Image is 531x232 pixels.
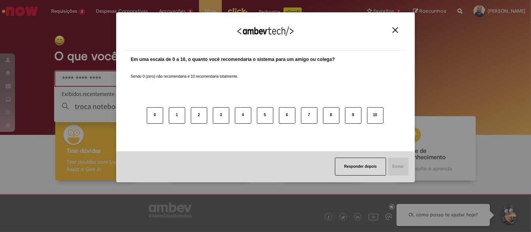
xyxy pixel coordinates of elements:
[392,27,398,33] img: Close
[147,107,163,124] button: 0
[237,27,294,36] img: Logo Ambevtech
[191,107,207,124] button: 2
[335,158,386,176] button: Responder depois
[131,56,335,63] label: Em uma escala de 0 a 10, o quanto você recomendaria o sistema para um amigo ou colega?
[169,107,185,124] button: 1
[235,107,251,124] button: 4
[257,107,273,124] button: 5
[213,107,229,124] button: 3
[279,107,295,124] button: 6
[367,107,383,124] button: 10
[345,107,361,124] button: 9
[323,107,339,124] button: 8
[131,65,238,79] label: Sendo 0 (zero) não recomendaria e 10 recomendaria totalmente.
[301,107,317,124] button: 7
[390,27,400,33] button: Close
